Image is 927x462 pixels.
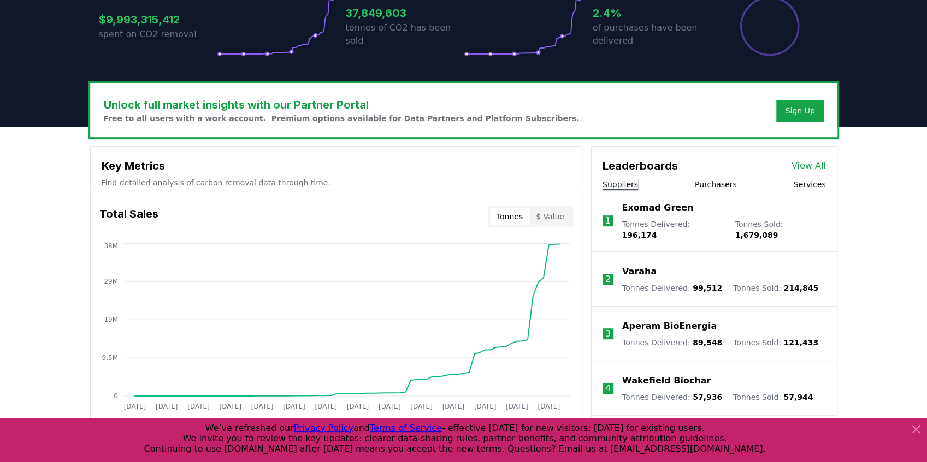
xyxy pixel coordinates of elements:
[123,402,146,410] tspan: [DATE]
[104,242,118,249] tspan: 38M
[283,402,305,410] tspan: [DATE]
[593,21,711,47] p: of purchases have been delivered
[187,402,210,410] tspan: [DATE]
[99,11,217,28] h3: $9,993,315,412
[792,159,826,172] a: View All
[474,402,497,410] tspan: [DATE]
[442,402,464,410] tspan: [DATE]
[622,283,722,293] p: Tonnes Delivered :
[104,278,118,285] tspan: 29M
[99,28,217,41] p: spent on CO2 removal
[733,392,813,403] p: Tonnes Sold :
[783,393,813,401] span: 57,944
[733,337,818,348] p: Tonnes Sold :
[693,393,722,401] span: 57,936
[315,402,337,410] tspan: [DATE]
[785,105,814,116] a: Sign Up
[104,316,118,323] tspan: 19M
[622,337,722,348] p: Tonnes Delivered :
[733,283,818,293] p: Tonnes Sold :
[783,338,818,347] span: 121,433
[783,284,818,292] span: 214,845
[622,374,711,387] a: Wakefield Biochar
[622,320,717,333] a: Aperam BioEnergia
[605,214,610,227] p: 1
[104,97,580,113] h3: Unlock full market insights with our Partner Portal
[603,158,678,174] h3: Leaderboards
[490,208,529,225] button: Tonnes
[622,392,722,403] p: Tonnes Delivered :
[622,265,657,278] a: Varaha
[346,5,464,21] h3: 37,849,603
[102,354,117,362] tspan: 9.5M
[114,392,118,400] tspan: 0
[695,179,737,190] button: Purchasers
[735,231,778,239] span: 1,679,089
[605,327,611,340] p: 3
[379,402,401,410] tspan: [DATE]
[693,284,722,292] span: 99,512
[410,402,433,410] tspan: [DATE]
[155,402,178,410] tspan: [DATE]
[538,402,560,410] tspan: [DATE]
[104,113,580,124] p: Free to all users with a work account. Premium options available for Data Partners and Platform S...
[529,208,571,225] button: $ Value
[622,231,657,239] span: 196,174
[693,338,722,347] span: 89,548
[102,158,571,174] h3: Key Metrics
[603,179,638,190] button: Suppliers
[346,402,369,410] tspan: [DATE]
[622,219,724,241] p: Tonnes Delivered :
[793,179,825,190] button: Services
[776,100,823,122] button: Sign Up
[605,382,611,395] p: 4
[219,402,241,410] tspan: [DATE]
[735,219,825,241] p: Tonnes Sold :
[605,273,611,286] p: 2
[593,5,711,21] h3: 2.4%
[251,402,273,410] tspan: [DATE]
[102,177,571,188] p: Find detailed analysis of carbon removal data through time.
[346,21,464,47] p: tonnes of CO2 has been sold
[506,402,528,410] tspan: [DATE]
[622,201,693,214] a: Exomad Green
[99,206,158,227] h3: Total Sales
